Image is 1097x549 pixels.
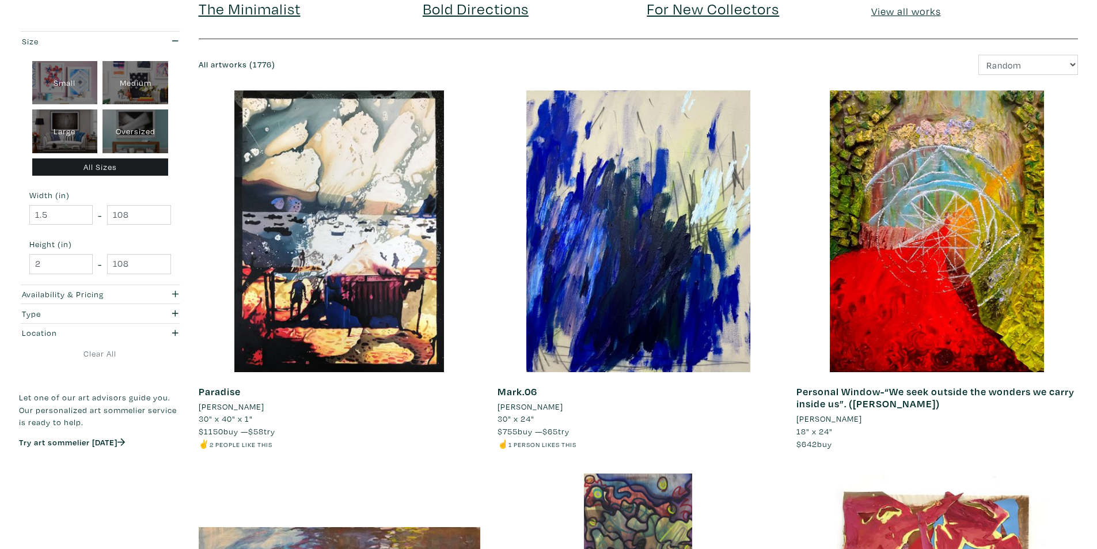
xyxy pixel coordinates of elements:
span: $755 [498,426,518,437]
a: Mark.06 [498,385,537,398]
span: - [98,207,102,223]
li: ✌️ [199,438,480,450]
div: Large [32,109,98,153]
iframe: Customer reviews powered by Trustpilot [19,460,181,484]
a: [PERSON_NAME] [498,400,779,413]
small: 1 person likes this [508,440,576,449]
li: [PERSON_NAME] [498,400,563,413]
div: Size [22,35,135,48]
a: Clear All [19,347,181,360]
span: 30" x 40" x 1" [199,413,253,424]
div: All Sizes [32,158,169,176]
li: [PERSON_NAME] [199,400,264,413]
button: Location [19,324,181,343]
span: $1150 [199,426,223,437]
div: Availability & Pricing [22,288,135,301]
a: [PERSON_NAME] [199,400,480,413]
span: buy — try [498,426,570,437]
a: [PERSON_NAME] [796,412,1078,425]
span: - [98,256,102,272]
span: buy — try [199,426,275,437]
span: buy [796,438,832,449]
p: Let one of our art advisors guide you. Our personalized art sommelier service is ready to help. [19,391,181,429]
small: Width (in) [29,191,171,199]
div: Small [32,61,98,105]
small: Height (in) [29,240,171,248]
h6: All artworks (1776) [199,60,630,70]
div: Type [22,308,135,320]
span: $642 [796,438,817,449]
button: Size [19,32,181,51]
span: 30" x 24" [498,413,534,424]
a: View all works [871,5,941,18]
li: [PERSON_NAME] [796,412,862,425]
button: Type [19,304,181,323]
small: 2 people like this [210,440,272,449]
div: Oversized [103,109,168,153]
a: Paradise [199,385,241,398]
a: Try art sommelier [DATE] [19,437,125,448]
span: $58 [248,426,264,437]
span: $65 [542,426,558,437]
div: Location [22,327,135,339]
a: Personal Window-“We seek outside the wonders we carry inside us”. ([PERSON_NAME]) [796,385,1075,411]
li: ☝️ [498,438,779,450]
span: 18" x 24" [796,426,833,437]
button: Availability & Pricing [19,285,181,304]
div: Medium [103,61,168,105]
